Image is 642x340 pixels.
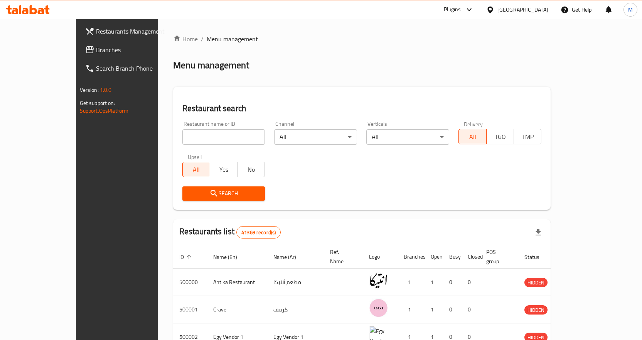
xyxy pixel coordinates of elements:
[524,278,548,287] span: HIDDEN
[462,296,480,323] td: 0
[462,269,480,296] td: 0
[443,269,462,296] td: 0
[79,59,183,78] a: Search Branch Phone
[462,131,483,142] span: All
[529,223,548,242] div: Export file
[267,296,324,323] td: كرييف
[462,245,480,269] th: Closed
[274,129,357,145] div: All
[628,5,633,14] span: M
[241,164,262,175] span: No
[464,121,483,127] label: Delivery
[425,269,443,296] td: 1
[398,296,425,323] td: 1
[486,247,509,266] span: POS group
[273,252,306,262] span: Name (Ar)
[330,247,354,266] span: Ref. Name
[189,189,259,198] span: Search
[524,305,548,315] div: HIDDEN
[96,45,177,54] span: Branches
[80,98,115,108] span: Get support on:
[207,269,267,296] td: Antika Restaurant
[490,131,511,142] span: TGO
[213,252,247,262] span: Name (En)
[186,164,207,175] span: All
[96,27,177,36] span: Restaurants Management
[237,162,265,177] button: No
[182,103,542,114] h2: Restaurant search
[80,85,99,95] span: Version:
[443,296,462,323] td: 0
[173,296,207,323] td: 500001
[524,252,549,262] span: Status
[398,245,425,269] th: Branches
[497,5,548,14] div: [GEOGRAPHIC_DATA]
[425,245,443,269] th: Open
[201,34,204,44] li: /
[213,164,234,175] span: Yes
[486,129,514,144] button: TGO
[173,34,551,44] nav: breadcrumb
[79,22,183,41] a: Restaurants Management
[100,85,112,95] span: 1.0.0
[363,245,398,269] th: Logo
[210,162,238,177] button: Yes
[524,306,548,315] span: HIDDEN
[79,41,183,59] a: Branches
[444,5,461,14] div: Plugins
[398,269,425,296] td: 1
[182,186,265,201] button: Search
[369,271,388,290] img: Antika Restaurant
[207,296,267,323] td: Crave
[236,226,281,239] div: Total records count
[182,129,265,145] input: Search for restaurant name or ID..
[517,131,538,142] span: TMP
[425,296,443,323] td: 1
[514,129,541,144] button: TMP
[369,298,388,318] img: Crave
[96,64,177,73] span: Search Branch Phone
[179,226,281,239] h2: Restaurants list
[173,59,249,71] h2: Menu management
[267,269,324,296] td: مطعم أنتيكا
[237,229,280,236] span: 41369 record(s)
[173,34,198,44] a: Home
[443,245,462,269] th: Busy
[80,106,129,116] a: Support.OpsPlatform
[188,154,202,159] label: Upsell
[458,129,486,144] button: All
[173,269,207,296] td: 500000
[179,252,194,262] span: ID
[182,162,210,177] button: All
[366,129,449,145] div: All
[207,34,258,44] span: Menu management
